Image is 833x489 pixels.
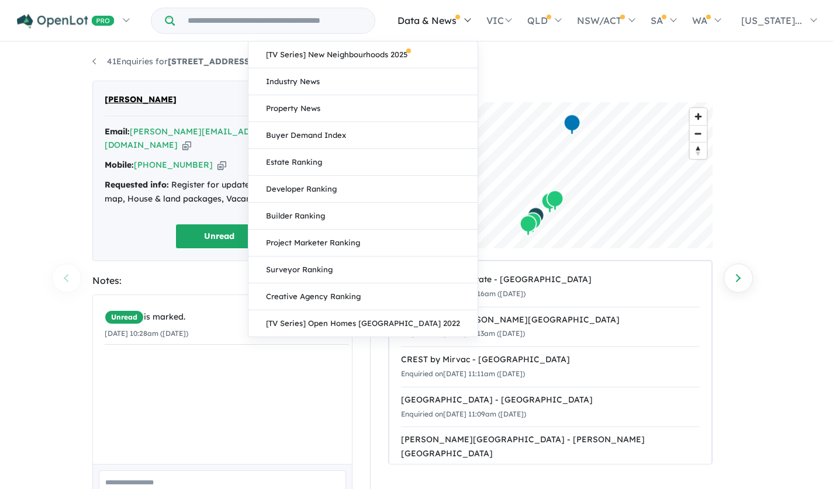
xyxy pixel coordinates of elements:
[690,125,707,142] button: Zoom out
[105,310,144,324] span: Unread
[92,55,741,69] nav: breadcrumb
[401,410,526,418] small: Enquiried on [DATE] 11:09am ([DATE])
[177,8,372,33] input: Try estate name, suburb, builder or developer
[105,126,281,151] a: [PERSON_NAME][EMAIL_ADDRESS][DOMAIN_NAME]
[401,267,700,307] a: Grevillea Grove Estate - [GEOGRAPHIC_DATA]Enquiried on[DATE] 11:16am ([DATE])
[175,224,269,249] button: Unread
[105,159,134,170] strong: Mobile:
[401,307,700,348] a: View Estate - [PERSON_NAME][GEOGRAPHIC_DATA]Enquiried on[DATE] 11:13am ([DATE])
[182,139,191,151] button: Copy
[563,114,580,136] div: Map marker
[546,190,564,211] div: Map marker
[401,353,700,367] div: CREST by Mirvac - [GEOGRAPHIC_DATA]
[388,102,713,248] canvas: Map
[401,387,700,428] a: [GEOGRAPHIC_DATA] - [GEOGRAPHIC_DATA]Enquiried on[DATE] 11:09am ([DATE])
[248,230,478,256] a: Project Marketer Ranking
[248,176,478,203] a: Developer Ranking
[401,463,526,472] small: Enquiried on [DATE] 11:09am ([DATE])
[248,256,478,283] a: Surveyor Ranking
[248,283,478,310] a: Creative Agency Ranking
[401,369,525,378] small: Enquiried on [DATE] 11:11am ([DATE])
[401,273,700,287] div: Grevillea Grove Estate - [GEOGRAPHIC_DATA]
[248,95,478,122] a: Property News
[17,14,115,29] img: Openlot PRO Logo White
[134,159,213,170] a: [PHONE_NUMBER]
[401,433,700,461] div: [PERSON_NAME][GEOGRAPHIC_DATA] - [PERSON_NAME][GEOGRAPHIC_DATA]
[401,313,700,327] div: View Estate - [PERSON_NAME][GEOGRAPHIC_DATA]
[248,68,478,95] a: Industry News
[388,81,713,96] div: Recent Activities:
[248,310,478,337] a: [TV Series] Open Homes [GEOGRAPHIC_DATA] 2022
[524,212,541,234] div: Map marker
[105,178,340,206] div: Register for updates, Price-list & Release map, House & land packages, Vacant land
[248,41,478,68] a: [TV Series] New Neighbourhoods 2025
[690,108,707,125] button: Zoom in
[105,179,169,190] strong: Requested info:
[105,126,130,137] strong: Email:
[105,329,188,338] small: [DATE] 10:28am ([DATE])
[741,15,802,26] span: [US_STATE]...
[92,273,352,289] div: Notes:
[519,215,537,237] div: Map marker
[401,346,700,387] a: CREST by Mirvac - [GEOGRAPHIC_DATA]Enquiried on[DATE] 11:11am ([DATE])
[248,122,478,149] a: Buyer Demand Index
[541,192,558,214] div: Map marker
[248,149,478,176] a: Estate Ranking
[105,310,349,324] div: is marked.
[401,393,700,407] div: [GEOGRAPHIC_DATA] - [GEOGRAPHIC_DATA]
[401,426,700,481] a: [PERSON_NAME][GEOGRAPHIC_DATA] - [PERSON_NAME][GEOGRAPHIC_DATA]Enquiried on[DATE] 11:09am ([DATE])
[168,56,364,67] strong: [STREET_ADDRESS][PERSON_NAME] Kellyville
[527,207,544,228] div: Map marker
[690,126,707,142] span: Zoom out
[105,93,177,107] span: [PERSON_NAME]
[217,159,226,171] button: Copy
[92,56,364,67] a: 41Enquiries for[STREET_ADDRESS][PERSON_NAME] Kellyville
[248,203,478,230] a: Builder Ranking
[690,142,707,159] button: Reset bearing to north
[690,143,707,159] span: Reset bearing to north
